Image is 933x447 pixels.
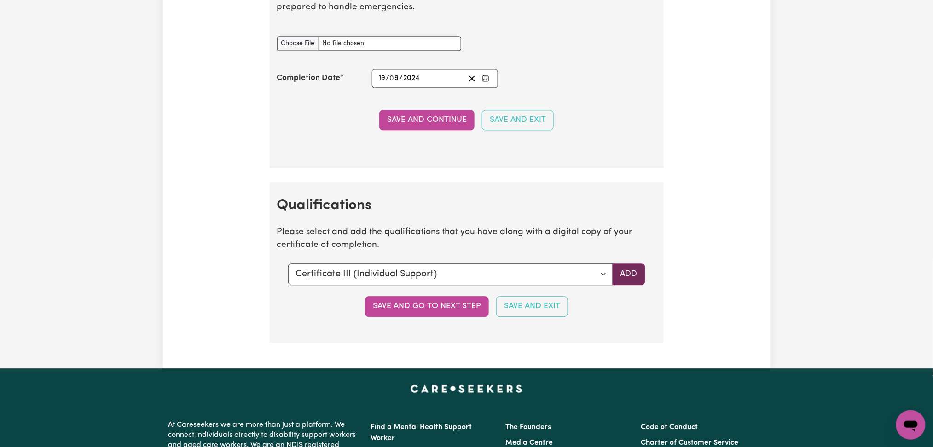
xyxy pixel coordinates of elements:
[896,410,926,440] iframe: Button to launch messaging window
[506,424,551,431] a: The Founders
[371,424,472,442] a: Find a Mental Health Support Worker
[641,424,698,431] a: Code of Conduct
[390,74,394,82] span: 0
[465,72,479,85] button: Clear date
[277,226,656,252] p: Please select and add the qualifications that you have along with a digital copy of your certific...
[641,439,738,447] a: Charter of Customer Service
[613,263,645,285] button: Add selected qualification
[390,72,400,85] input: --
[386,74,390,82] span: /
[403,72,420,85] input: ----
[496,296,568,316] button: Save and Exit
[479,72,492,85] button: Enter the Completion Date of your CPR Course
[379,110,475,130] button: Save and Continue
[365,296,489,316] button: Save and go to next step
[506,439,553,447] a: Media Centre
[277,72,341,84] label: Completion Date
[411,385,522,392] a: Careseekers home page
[400,74,403,82] span: /
[379,72,386,85] input: --
[277,197,656,214] h2: Qualifications
[482,110,554,130] button: Save and Exit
